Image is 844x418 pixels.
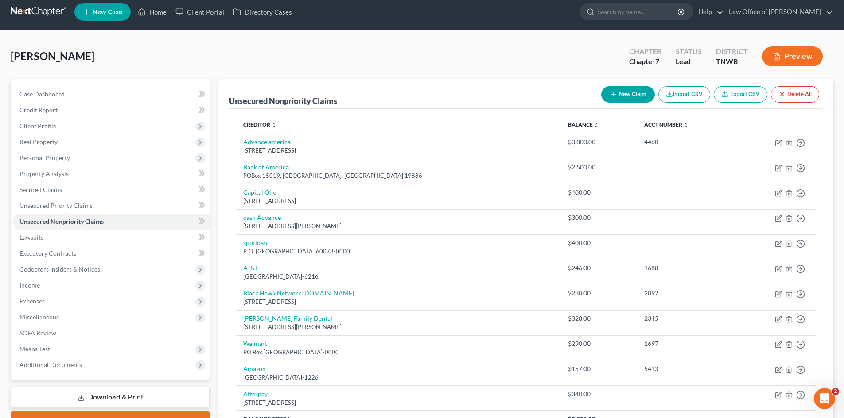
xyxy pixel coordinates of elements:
a: Unsecured Nonpriority Claims [12,214,210,230]
a: cash Advance [243,214,281,221]
div: PO Box [GEOGRAPHIC_DATA]-0000 [243,348,554,357]
a: Walmart [243,340,267,347]
a: Capital One [243,188,276,196]
div: TNWB [716,57,748,67]
span: Executory Contracts [19,249,76,257]
span: Property Analysis [19,170,69,177]
div: $328.00 [568,314,630,323]
div: $340.00 [568,390,630,399]
span: Means Test [19,345,50,353]
a: Balance unfold_more [568,121,599,128]
span: Personal Property [19,154,70,161]
span: Income [19,281,40,289]
a: Client Portal [171,4,229,20]
div: Unsecured Nonpriority Claims [229,96,337,106]
a: AT&T [243,264,258,272]
div: [STREET_ADDRESS] [243,399,554,407]
button: New Claim [601,86,655,103]
div: 2892 [644,289,728,298]
div: POBox 15019, [GEOGRAPHIC_DATA], [GEOGRAPHIC_DATA] 19886 [243,172,554,180]
span: Codebtors Insiders & Notices [19,265,100,273]
div: [STREET_ADDRESS][PERSON_NAME] [243,222,554,230]
div: $300.00 [568,213,630,222]
a: Bank of America [243,163,289,171]
div: [STREET_ADDRESS] [243,298,554,306]
span: Expenses [19,297,45,305]
div: $246.00 [568,264,630,272]
div: Lead [676,57,702,67]
a: Case Dashboard [12,86,210,102]
div: $2,500.00 [568,163,630,172]
a: Property Analysis [12,166,210,182]
a: Advance america [243,138,291,146]
div: 4460 [644,138,728,146]
a: spotloan [243,239,267,246]
div: 1697 [644,339,728,348]
div: 5413 [644,364,728,373]
span: [PERSON_NAME] [11,50,94,62]
a: Export CSV [714,86,767,103]
a: Unsecured Priority Claims [12,198,210,214]
a: Help [694,4,723,20]
span: Unsecured Nonpriority Claims [19,218,104,225]
span: Unsecured Priority Claims [19,202,93,209]
i: unfold_more [271,123,276,128]
div: $400.00 [568,188,630,197]
div: District [716,46,748,57]
button: Delete All [771,86,819,103]
span: Case Dashboard [19,90,65,98]
iframe: Intercom live chat [814,388,835,409]
div: $400.00 [568,238,630,247]
a: [PERSON_NAME] Family Dental [243,314,332,322]
div: $3,800.00 [568,138,630,146]
a: Afterpay [243,390,268,398]
a: Secured Claims [12,182,210,198]
div: P. O. [GEOGRAPHIC_DATA] 60078-0000 [243,247,554,256]
div: [STREET_ADDRESS] [243,197,554,205]
a: Home [133,4,171,20]
div: 1688 [644,264,728,272]
button: Import CSV [658,86,710,103]
a: Acct Number unfold_more [644,121,688,128]
span: New Case [93,9,122,15]
i: unfold_more [594,123,599,128]
div: Status [676,46,702,57]
a: Directory Cases [229,4,296,20]
div: [GEOGRAPHIC_DATA]-1226 [243,373,554,382]
a: Creditor unfold_more [243,121,276,128]
span: 2 [832,388,839,395]
span: Client Profile [19,122,56,130]
span: Miscellaneous [19,313,59,321]
span: SOFA Review [19,329,56,337]
div: Chapter [629,57,661,67]
div: [STREET_ADDRESS][PERSON_NAME] [243,323,554,331]
div: [STREET_ADDRESS] [243,146,554,155]
a: Credit Report [12,102,210,118]
span: Secured Claims [19,186,62,193]
button: Preview [762,46,823,66]
div: $230.00 [568,289,630,298]
a: Law Office of [PERSON_NAME] [724,4,833,20]
div: $157.00 [568,364,630,373]
a: SOFA Review [12,325,210,341]
span: Credit Report [19,106,58,114]
div: Chapter [629,46,661,57]
div: [GEOGRAPHIC_DATA]-6216 [243,272,554,281]
input: Search by name... [598,4,679,20]
a: Download & Print [11,387,210,408]
a: Black Hawk Network [DOMAIN_NAME] [243,289,354,297]
span: Lawsuits [19,234,43,241]
a: Lawsuits [12,230,210,245]
span: 7 [655,57,659,65]
span: Additional Documents [19,361,82,368]
i: unfold_more [683,123,688,128]
div: $290.00 [568,339,630,348]
div: 2345 [644,314,728,323]
a: Executory Contracts [12,245,210,261]
a: Amazon [243,365,266,372]
span: Real Property [19,138,58,146]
